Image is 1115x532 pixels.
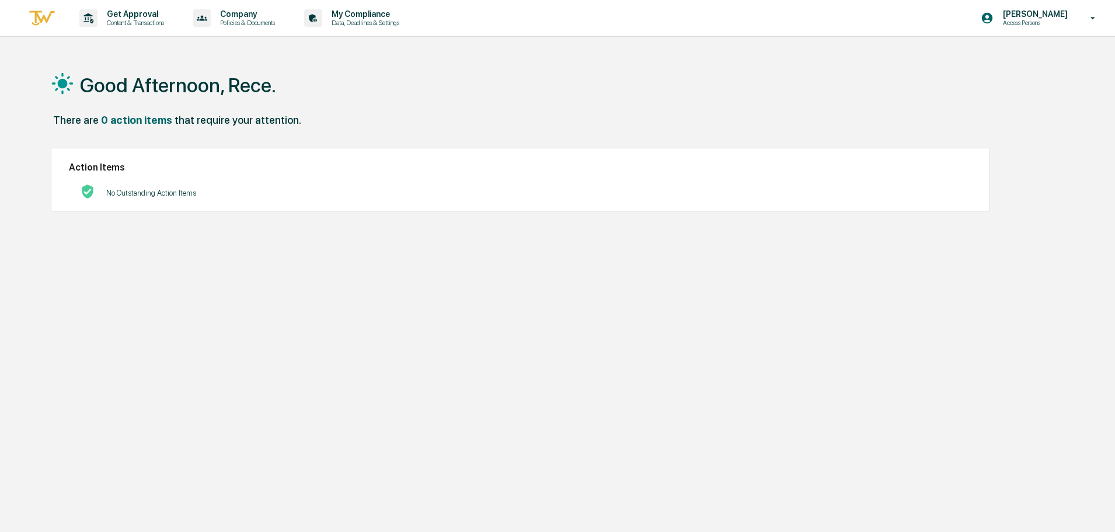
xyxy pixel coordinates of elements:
h1: Good Afternoon, Rece. [80,74,276,97]
p: No Outstanding Action Items [106,189,196,197]
div: There are [53,114,99,126]
div: that require your attention. [175,114,301,126]
p: My Compliance [322,9,405,19]
img: logo [28,9,56,28]
p: Access Persons [994,19,1074,27]
div: 0 action items [101,114,172,126]
h2: Action Items [69,162,972,173]
p: Policies & Documents [211,19,281,27]
p: Get Approval [97,9,170,19]
img: No Actions logo [81,185,95,199]
p: Company [211,9,281,19]
p: [PERSON_NAME] [994,9,1074,19]
p: Data, Deadlines & Settings [322,19,405,27]
p: Content & Transactions [97,19,170,27]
